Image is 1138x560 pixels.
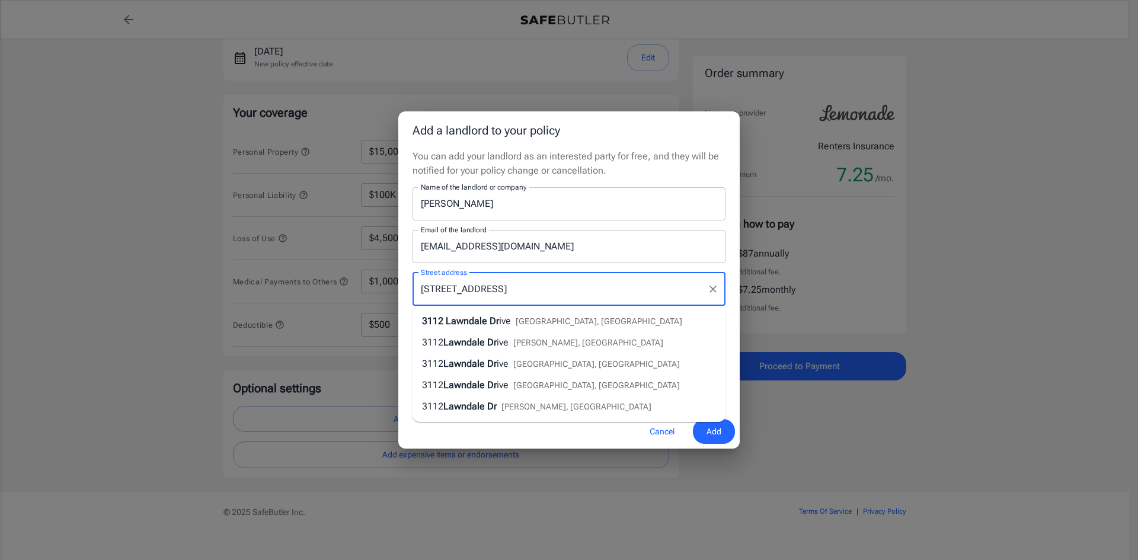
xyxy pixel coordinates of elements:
[513,380,680,390] span: [GEOGRAPHIC_DATA], [GEOGRAPHIC_DATA]
[422,315,443,327] span: 3112
[497,358,509,369] span: ive
[513,338,663,347] span: [PERSON_NAME], [GEOGRAPHIC_DATA]
[422,401,443,412] span: 3112
[422,379,443,391] span: 3112
[422,358,443,369] span: 3112
[636,419,688,444] button: Cancel
[446,315,499,327] span: Lawndale Dr
[413,149,725,178] p: You can add your landlord as an interested party for free, and they will be notified for your pol...
[443,337,497,348] span: Lawndale Dr
[499,315,511,327] span: ive
[443,401,497,412] span: Lawndale Dr
[421,267,467,277] label: Street address
[497,337,509,348] span: ive
[421,182,526,192] label: Name of the landlord or company
[421,225,486,235] label: Email of the landlord
[443,358,497,369] span: Lawndale Dr
[513,359,680,369] span: [GEOGRAPHIC_DATA], [GEOGRAPHIC_DATA]
[398,111,740,149] h2: Add a landlord to your policy
[497,379,509,391] span: ive
[422,337,443,348] span: 3112
[705,281,721,297] button: Clear
[501,402,651,411] span: [PERSON_NAME], [GEOGRAPHIC_DATA]
[693,419,735,444] button: Add
[707,424,721,439] span: Add
[443,379,497,391] span: Lawndale Dr
[516,316,682,326] span: [GEOGRAPHIC_DATA], [GEOGRAPHIC_DATA]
